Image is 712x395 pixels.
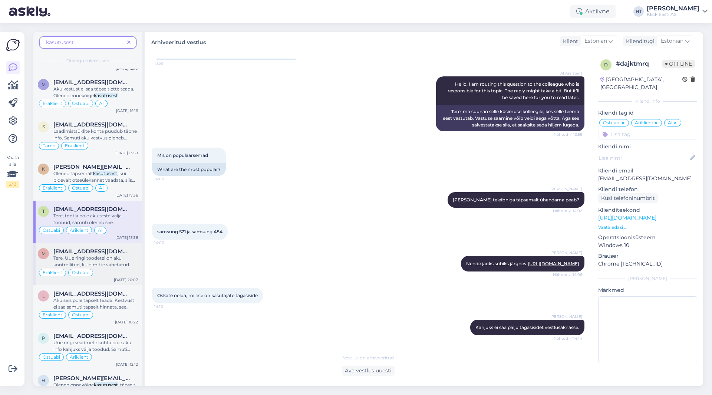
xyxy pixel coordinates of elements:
[46,39,74,46] span: kasutusest
[43,355,60,359] span: Ostuabi
[157,293,258,298] span: Oskate öelda, milline on kasutajate tagasiside
[570,5,616,18] div: Aktiivne
[6,181,19,188] div: 2 / 3
[72,270,89,275] span: Ostuabi
[157,229,222,234] span: samsung S21 ja samsung A54
[42,166,45,172] span: k
[116,108,138,113] div: [DATE] 15:16
[603,121,620,125] span: Ostuabi
[42,293,45,299] span: l
[598,167,697,175] p: Kliendi email
[53,382,94,388] span: Oleneb ennekõige
[118,93,119,98] span: .
[116,66,138,71] div: [DATE] 12:10
[43,313,62,317] span: Eraklient
[647,6,699,11] div: [PERSON_NAME]
[154,176,182,182] span: 14:00
[598,252,697,260] p: Brauser
[70,228,88,233] span: Äriklient
[635,121,653,125] span: Äriklient
[598,275,697,282] div: [PERSON_NAME]
[598,241,697,249] p: Windows 10
[115,319,138,325] div: [DATE] 10:22
[98,228,103,233] span: AI
[53,121,131,128] span: steisivaljandu@gmail.com
[42,378,45,383] span: h
[584,37,607,45] span: Estonian
[42,124,45,129] span: s
[53,290,131,297] span: liisa.aunap.1@gmail.com
[43,228,60,233] span: Ostuabi
[42,335,45,341] span: p
[661,37,683,45] span: Estonian
[53,206,131,213] span: teretere@gmail.ee
[53,333,131,339] span: piret@ppaulson.eu
[598,175,697,182] p: [EMAIL_ADDRESS][DOMAIN_NAME]
[65,144,85,148] span: Eraklient
[528,261,579,266] a: [URL][DOMAIN_NAME]
[115,235,138,240] div: [DATE] 13:36
[72,313,89,317] span: Ostuabi
[668,121,673,125] span: AI
[662,60,695,68] span: Offline
[72,186,89,190] span: Ostuabi
[343,355,394,361] span: Vestlus on arhiveeritud
[42,251,46,256] span: m
[42,82,46,87] span: m
[115,150,138,156] div: [DATE] 13:59
[116,362,138,367] div: [DATE] 12:12
[99,101,104,106] span: AI
[550,250,582,256] span: [PERSON_NAME]
[151,36,206,46] label: Arhiveeritud vestlus
[154,60,182,66] span: 13:59
[598,185,697,193] p: Kliendi telefon
[66,57,109,64] span: Otsingu tulemused
[647,11,699,17] div: Klick Eesti AS
[93,171,117,176] mark: kasutusest
[550,314,582,319] span: [PERSON_NAME]
[154,240,182,246] span: 14:06
[152,163,226,176] div: What are the most popular?
[53,171,93,176] span: Oleneb täpsemalt
[553,208,582,214] span: Nähtud ✓ 14:02
[553,272,582,277] span: Nähtud ✓ 14:06
[554,70,582,76] span: AI Assistent
[53,128,137,147] span: Laadimistsüklite kohta puudub täpne info. Samuti aku kestvus oleneb ennekõige
[72,101,89,106] span: Ostuabi
[53,79,131,86] span: merilin252@gmail.com
[43,101,62,106] span: Eraklient
[114,277,138,283] div: [DATE] 20:07
[475,325,579,330] span: Kahjuks ei saa palju tagasisidet vestlusaknasse.
[53,297,134,316] span: Aku seis pole täpselt teada. Kestvust ei saa samuti täpselt hinnata, see oleneb ennekõige
[466,261,579,266] span: Nende jaoks sobiks järgnev:
[623,37,655,45] div: Klienditugi
[598,129,697,140] input: Lisa tag
[598,193,658,203] div: Küsi telefoninumbrit
[448,81,580,100] span: Hello, I am routing this question to the colleague who is responsible for this topic. The reply m...
[43,144,55,148] span: Tarne
[604,62,608,68] span: d
[53,255,133,287] span: Tere. Uue ringi toodetel on aku kontrollitud, kuid mitte vahetatud. Täpset aku kestvust ei saa pr...
[560,37,578,45] div: Klient
[99,186,104,190] span: AI
[53,340,131,359] span: Uue ringi seadmete kohta pole aku info kahjuks välja toodud. Samuti oleneb aku kestvus arvuti
[70,355,88,359] span: Äriklient
[554,336,582,341] span: Nähtud ✓ 14:14
[554,132,582,137] span: Nähtud ✓ 13:59
[600,76,682,91] div: [GEOGRAPHIC_DATA], [GEOGRAPHIC_DATA]
[616,59,662,68] div: # dajktmrq
[598,143,697,151] p: Kliendi nimi
[598,98,697,105] div: Kliendi info
[599,154,689,162] input: Lisa nimi
[598,260,697,268] p: Chrome [TECHNICAL_ID]
[115,192,138,198] div: [DATE] 17:36
[633,6,644,17] div: HT
[94,382,118,388] mark: kasutusest
[598,286,697,294] p: Märkmed
[598,206,697,214] p: Klienditeekond
[43,186,62,190] span: Eraklient
[53,248,131,255] span: maarja2412@hotmail.com
[342,366,395,376] div: Ava vestlus uuesti
[436,105,584,131] div: Tere, ma suunan selle küsimuse kolleegile, kes selle teema eest vastutab. Vastuse saamine võib ve...
[42,208,45,214] span: t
